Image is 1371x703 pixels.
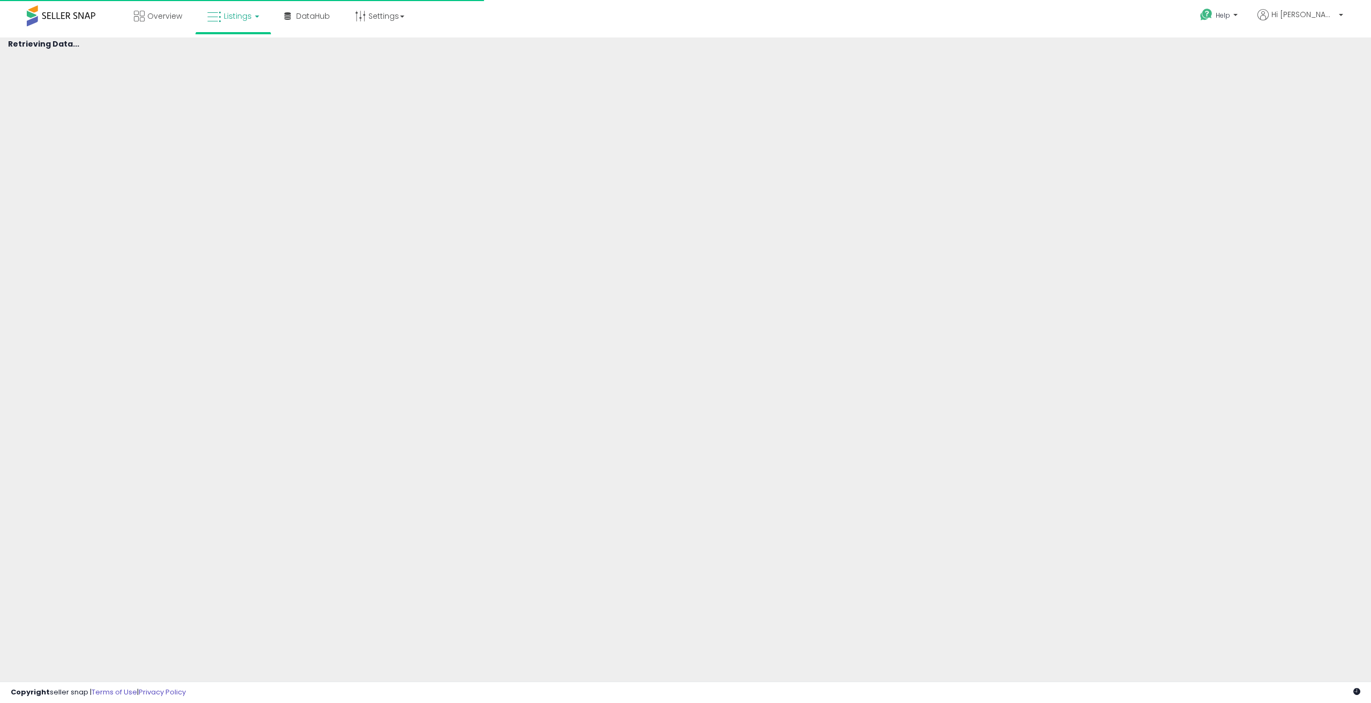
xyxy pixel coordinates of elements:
[1200,8,1213,21] i: Get Help
[296,11,330,21] span: DataHub
[1216,11,1230,20] span: Help
[1271,9,1336,20] span: Hi [PERSON_NAME]
[224,11,252,21] span: Listings
[8,40,1363,48] h4: Retrieving Data...
[147,11,182,21] span: Overview
[1257,9,1343,33] a: Hi [PERSON_NAME]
